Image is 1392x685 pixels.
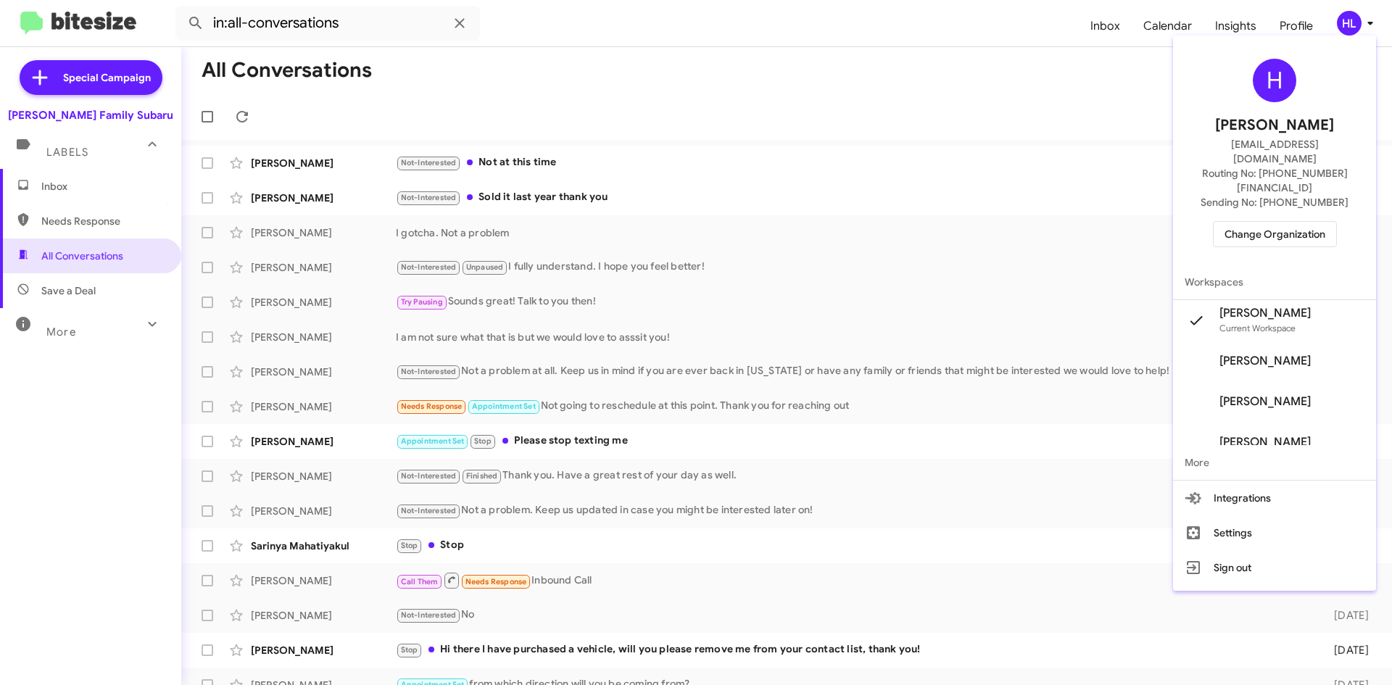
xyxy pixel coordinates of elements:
span: Sending No: [PHONE_NUMBER] [1201,195,1348,209]
span: Current Workspace [1219,323,1296,333]
button: Sign out [1173,550,1376,585]
span: Routing No: [PHONE_NUMBER][FINANCIAL_ID] [1190,166,1359,195]
span: More [1173,445,1376,480]
span: [PERSON_NAME] [1215,114,1334,137]
span: [PERSON_NAME] [1219,306,1311,320]
button: Integrations [1173,481,1376,515]
button: Change Organization [1213,221,1337,247]
button: Settings [1173,515,1376,550]
span: [PERSON_NAME] [1219,394,1311,409]
div: H [1253,59,1296,102]
span: Workspaces [1173,265,1376,299]
span: [PERSON_NAME] [1219,435,1311,449]
span: Change Organization [1225,222,1325,246]
span: [EMAIL_ADDRESS][DOMAIN_NAME] [1190,137,1359,166]
span: [PERSON_NAME] [1219,354,1311,368]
